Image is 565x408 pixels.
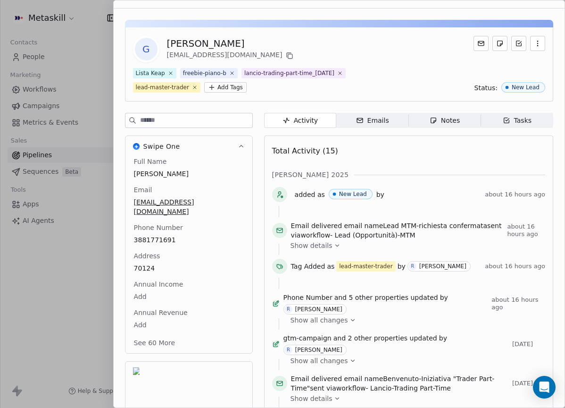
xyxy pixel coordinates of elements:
div: [PERSON_NAME] [419,263,466,270]
span: and 2 other properties updated [333,333,437,343]
span: about 16 hours ago [491,296,545,311]
span: Annual Revenue [132,308,190,317]
div: lead-master-trader [136,83,189,92]
span: Email delivered [291,375,342,382]
span: Benvenuto-Iniziativa "Trader Part-Time" [291,375,495,392]
span: Total Activity (15) [272,146,338,155]
span: added as [295,190,325,199]
a: Show details [291,394,539,403]
div: [EMAIL_ADDRESS][DOMAIN_NAME] [167,50,296,61]
span: by [398,262,406,271]
button: Swipe OneSwipe One [125,136,252,157]
span: Add [134,292,244,301]
img: Swipe One [133,143,140,150]
span: Full Name [132,157,169,166]
span: email name sent via workflow - [291,374,508,393]
div: freebie-piano-b [183,69,226,77]
span: Tag Added [291,262,325,271]
span: about 16 hours ago [485,263,545,270]
span: Lead (Opportunità)-MTM [335,231,415,239]
div: R [287,306,290,313]
div: Emails [356,116,389,126]
span: Show all changes [291,315,348,325]
span: [PERSON_NAME] [134,169,244,178]
div: R [287,346,290,354]
span: Add [134,320,244,330]
span: Show all changes [291,356,348,365]
a: Show details [291,241,539,250]
span: [EMAIL_ADDRESS][DOMAIN_NAME] [134,197,244,216]
div: New Lead [339,191,367,197]
span: G [135,38,158,60]
span: 70124 [134,263,244,273]
span: Email delivered [291,222,342,229]
div: Swipe OneSwipe One [125,157,252,353]
span: by [440,293,448,302]
button: Add Tags [204,82,247,93]
span: Lancio-Trading Part-Time [370,384,451,392]
span: Phone Number [283,293,332,302]
span: Email [132,185,154,195]
span: Show details [291,394,332,403]
span: by [376,190,384,199]
span: and 5 other properties updated [334,293,438,302]
div: Lista Keap [136,69,165,77]
div: Tasks [503,116,532,126]
span: [PERSON_NAME] 2025 [272,170,349,179]
span: 3881771691 [134,235,244,245]
div: [PERSON_NAME] [295,347,342,353]
button: See 60 More [128,334,181,351]
a: Show all changes [291,356,539,365]
span: Swipe One [143,142,180,151]
span: about 16 hours ago [507,223,545,238]
div: lead-master-trader [339,262,392,271]
span: Phone Number [132,223,185,232]
div: [PERSON_NAME] [167,37,296,50]
div: Notes [430,116,460,126]
div: Open Intercom Messenger [533,376,556,399]
a: Show all changes [291,315,539,325]
div: [PERSON_NAME] [295,306,342,313]
span: as [327,262,334,271]
span: gtm-campaign [283,333,332,343]
span: Show details [291,241,332,250]
span: Address [132,251,162,261]
span: Lead MTM-richiesta confermata [383,222,487,229]
div: R [411,263,414,270]
span: [DATE] [512,380,545,387]
span: [DATE] [512,340,545,348]
span: Status: [474,83,498,93]
span: about 16 hours ago [485,191,545,198]
span: by [439,333,447,343]
div: lancio-trading-part-time_[DATE] [244,69,334,77]
span: email name sent via workflow - [291,221,504,240]
span: Annual Income [132,280,185,289]
div: New Lead [512,84,540,91]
